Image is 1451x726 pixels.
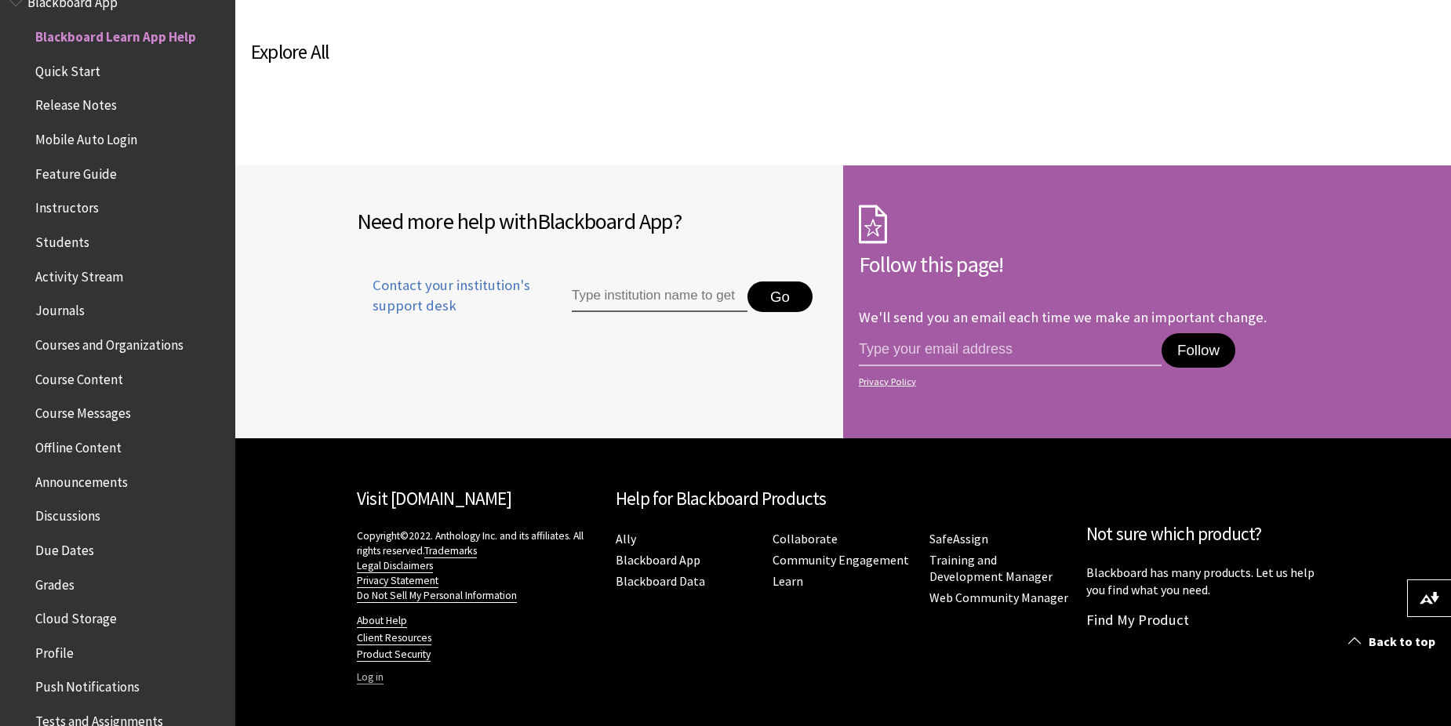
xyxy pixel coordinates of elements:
h2: Help for Blackboard Products [616,485,1071,513]
span: Feature Guide [35,161,117,182]
span: Courses and Organizations [35,332,184,353]
a: Client Resources [357,631,431,645]
a: Log in [357,670,384,684]
span: Due Dates [35,537,94,558]
span: Course Messages [35,401,131,422]
input: Type institution name to get support [572,281,747,313]
a: Web Community Manager [929,590,1068,606]
a: Product Security [357,648,431,662]
h2: Need more help with ? [357,205,827,238]
span: Discussions [35,503,100,524]
a: Community Engagement [773,552,909,568]
button: Go [747,281,813,313]
a: Privacy Policy [859,376,1325,387]
span: Offline Content [35,434,122,456]
a: Legal Disclaimers [357,559,433,573]
span: Grades [35,572,75,593]
a: Find My Product [1086,611,1189,629]
span: Course Content [35,366,123,387]
span: Blackboard Learn App Help [35,24,196,45]
span: Cloud Storage [35,605,117,626]
a: Collaborate [773,531,838,547]
span: Activity Stream [35,263,123,285]
h2: Follow this page! [859,248,1329,281]
a: Blackboard Data [616,573,705,590]
a: Training and Development Manager [929,552,1053,585]
a: Learn [773,573,803,590]
span: Contact your institution's support desk [357,275,536,316]
a: About Help [357,614,407,628]
span: Quick Start [35,58,100,79]
span: Release Notes [35,93,117,114]
p: We'll send you an email each time we make an important change. [859,308,1267,326]
span: Profile [35,640,74,661]
p: Copyright©2022. Anthology Inc. and its affiliates. All rights reserved. [357,528,600,603]
h2: Not sure which product? [1086,521,1329,548]
a: Do Not Sell My Personal Information [357,589,517,603]
span: Journals [35,298,85,319]
a: Contact your institution's support desk [357,275,536,335]
span: Mobile Auto Login [35,126,137,147]
a: Blackboard App [616,552,700,568]
a: Privacy Statement [357,574,438,588]
span: Push Notifications [35,674,140,695]
a: SafeAssign [929,531,988,547]
button: Follow [1162,333,1235,368]
h3: Explore All [251,38,1203,67]
span: Blackboard App [537,207,673,235]
p: Blackboard has many products. Let us help you find what you need. [1086,564,1329,599]
span: Announcements [35,469,128,490]
span: Instructors [35,195,99,216]
input: email address [859,333,1162,366]
a: Ally [616,531,636,547]
a: Trademarks [424,544,477,558]
a: Visit [DOMAIN_NAME] [357,487,511,510]
img: Subscription Icon [859,205,887,244]
a: Back to top [1336,627,1451,656]
span: Students [35,229,89,250]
